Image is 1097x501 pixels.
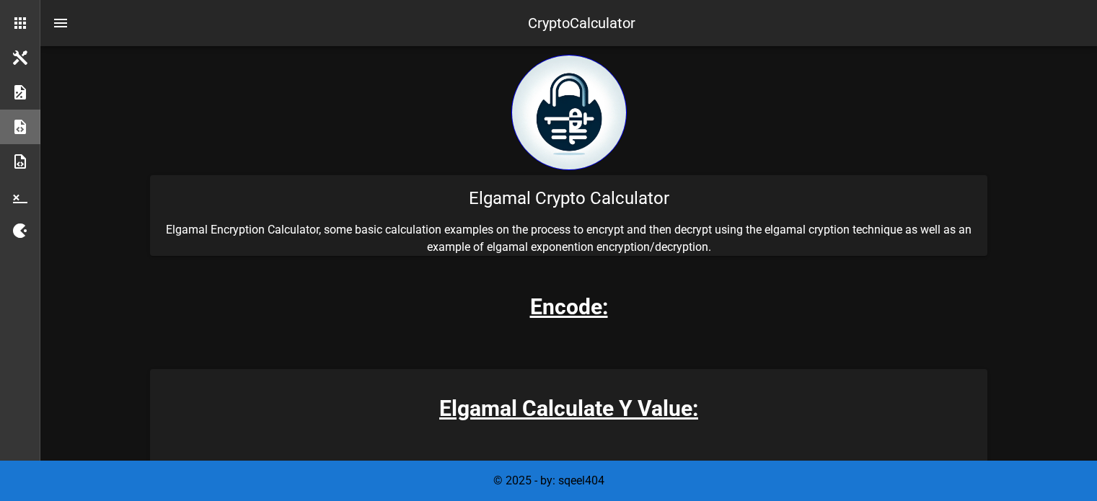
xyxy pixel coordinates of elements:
a: home [511,159,627,173]
h3: Encode: [530,291,608,323]
h3: Elgamal Calculate Y Value: [150,392,987,425]
button: nav-menu-toggle [43,6,78,40]
div: CryptoCalculator [528,12,635,34]
div: Elgamal Crypto Calculator [150,175,987,221]
p: Elgamal Encryption Calculator, some basic calculation examples on the process to encrypt and then... [150,221,987,256]
span: © 2025 - by: sqeel404 [493,474,604,487]
img: encryption logo [511,55,627,170]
